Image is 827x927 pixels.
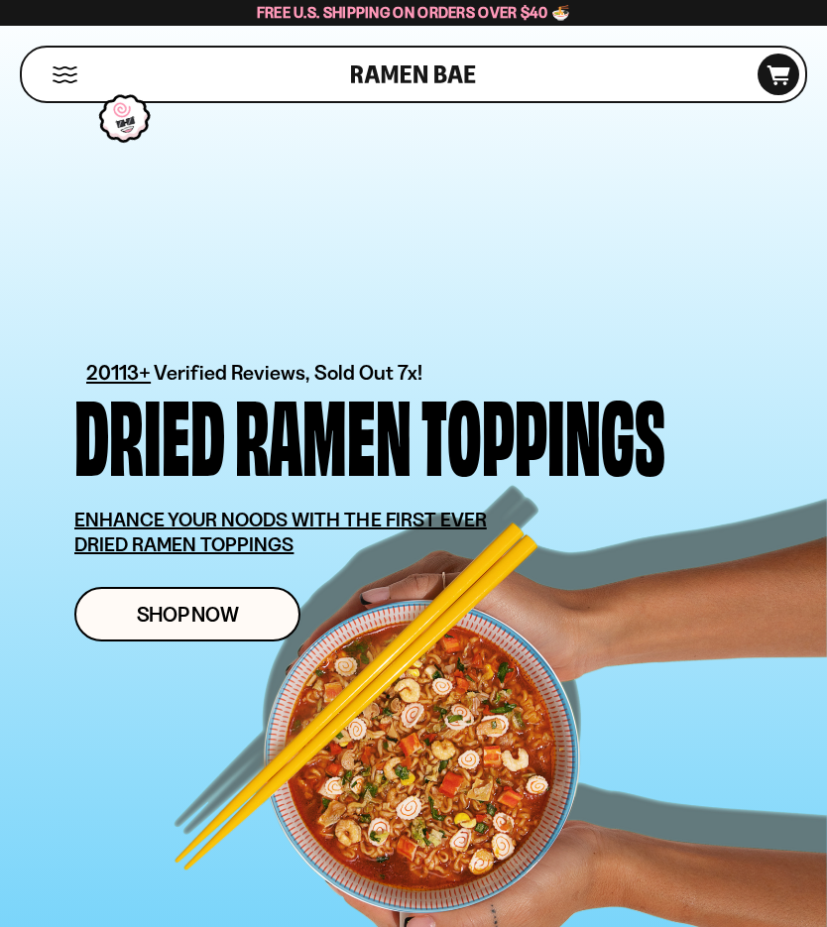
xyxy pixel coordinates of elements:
[52,66,78,83] button: Mobile Menu Trigger
[74,388,225,478] div: Dried
[235,388,412,478] div: Ramen
[86,357,151,388] span: 20113+
[257,3,571,22] span: Free U.S. Shipping on Orders over $40 🍜
[421,388,665,478] div: Toppings
[137,604,239,625] span: Shop Now
[74,508,487,556] u: ENHANCE YOUR NOODS WITH THE FIRST EVER DRIED RAMEN TOPPINGS
[154,360,422,385] span: Verified Reviews, Sold Out 7x!
[74,587,300,641] a: Shop Now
